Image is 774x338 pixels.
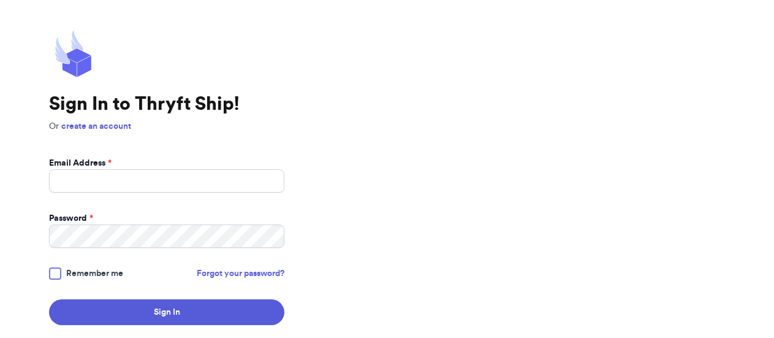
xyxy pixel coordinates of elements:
[197,267,284,280] a: Forgot your password?
[49,120,284,133] p: Or
[49,93,284,115] h1: Sign In to Thryft Ship!
[49,212,93,225] label: Password
[49,157,112,169] label: Email Address
[49,299,284,325] button: Sign In
[61,122,131,131] a: create an account
[66,267,123,280] span: Remember me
